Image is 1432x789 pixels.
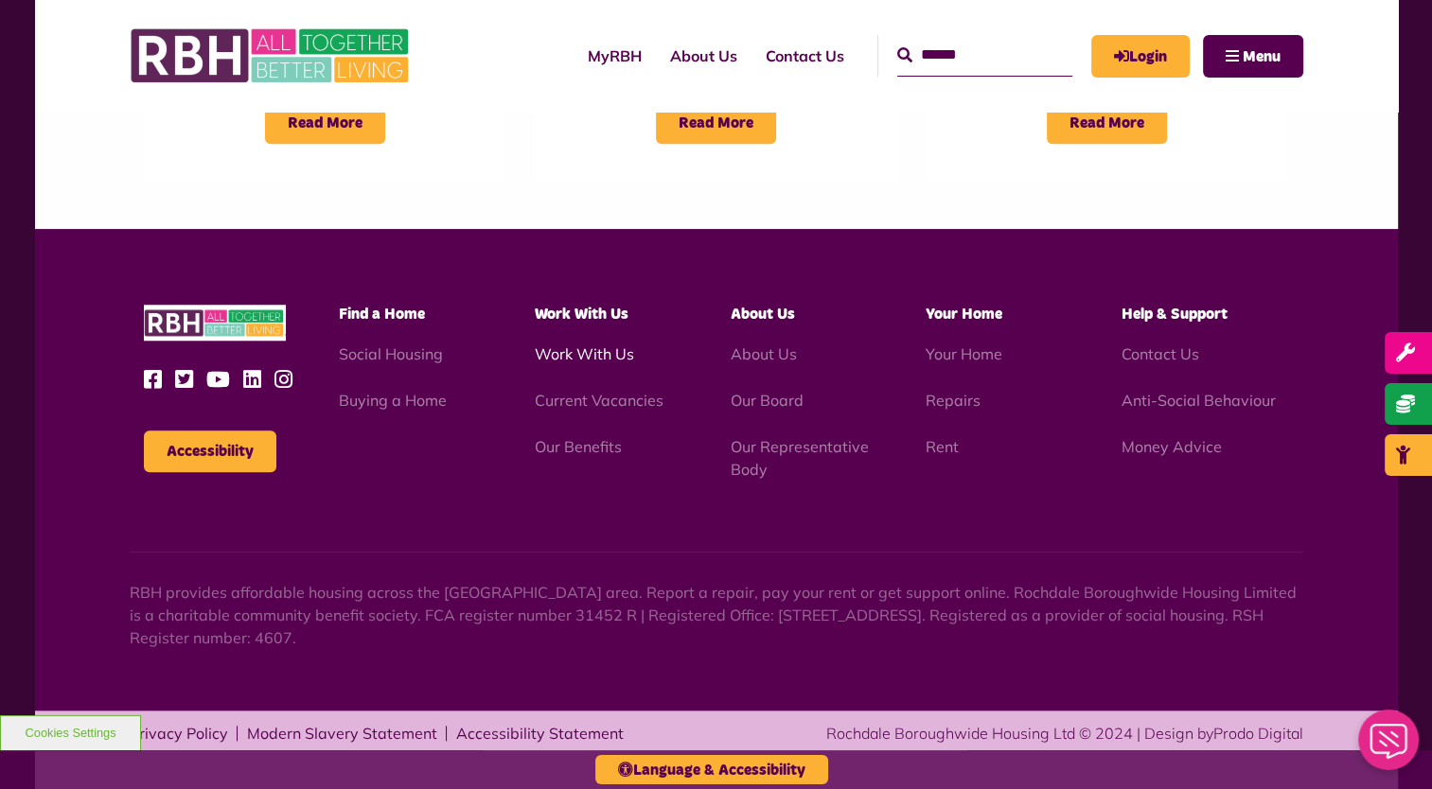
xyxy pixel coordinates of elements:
[1122,391,1276,410] a: Anti-Social Behaviour
[339,391,447,410] a: Buying a Home
[1243,49,1281,64] span: Menu
[926,391,981,410] a: Repairs
[265,102,385,144] span: Read More
[1213,724,1303,743] a: Prodo Digital - open in a new tab
[535,307,628,322] span: Work With Us
[595,755,828,784] button: Language & Accessibility
[656,30,751,81] a: About Us
[535,344,634,363] a: Work With Us
[656,102,776,144] span: Read More
[897,35,1072,76] input: Search
[1122,437,1222,456] a: Money Advice
[926,307,1002,322] span: Your Home
[130,726,228,741] a: Privacy Policy
[535,437,622,456] a: Our Benefits
[1122,344,1199,363] a: Contact Us
[730,307,794,322] span: About Us
[730,391,803,410] a: Our Board
[144,305,286,342] img: RBH
[1347,704,1432,789] iframe: Netcall Web Assistant for live chat
[751,30,858,81] a: Contact Us
[247,726,437,741] a: Modern Slavery Statement - open in a new tab
[339,307,425,322] span: Find a Home
[456,726,624,741] a: Accessibility Statement
[130,19,414,93] img: RBH
[535,391,663,410] a: Current Vacancies
[144,430,276,472] button: Accessibility
[574,30,656,81] a: MyRBH
[730,344,796,363] a: About Us
[926,344,1002,363] a: Your Home
[1091,35,1190,78] a: MyRBH
[1122,307,1228,322] span: Help & Support
[130,581,1303,649] p: RBH provides affordable housing across the [GEOGRAPHIC_DATA] area. Report a repair, pay your rent...
[1047,102,1167,144] span: Read More
[1203,35,1303,78] button: Navigation
[339,344,443,363] a: Social Housing - open in a new tab
[730,437,868,479] a: Our Representative Body
[926,437,959,456] a: Rent
[826,722,1303,745] div: Rochdale Boroughwide Housing Ltd © 2024 | Design by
